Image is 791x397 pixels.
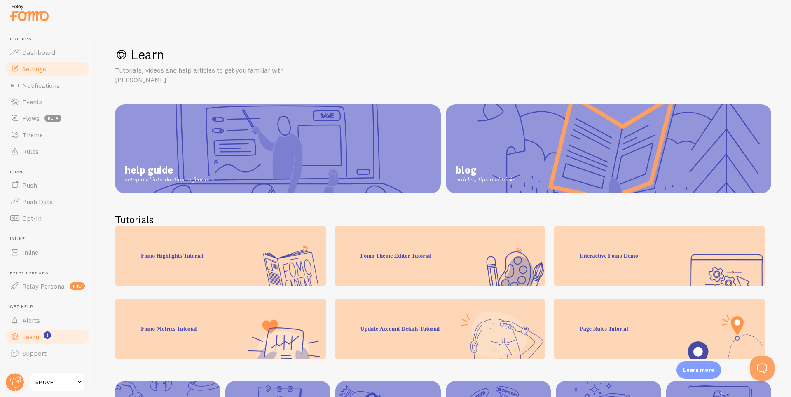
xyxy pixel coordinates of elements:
[10,304,90,310] span: Get Help
[456,176,516,183] span: articles, tips and tricks
[5,110,90,127] a: Flows beta
[35,377,75,387] span: SMUVE
[5,345,90,362] a: Support
[125,164,214,176] span: help guide
[683,366,714,374] p: Learn more
[5,210,90,226] a: Opt-In
[5,61,90,77] a: Settings
[22,147,39,155] span: Rules
[115,104,441,193] a: help guide setup and introduction to features
[22,349,47,357] span: Support
[9,2,50,23] img: fomo-relay-logo-orange.svg
[70,282,85,290] span: new
[676,361,721,379] div: Learn more
[750,356,775,381] iframe: Help Scout Beacon - Open
[22,197,53,206] span: Push Data
[335,226,546,286] div: Fomo Theme Editor Tutorial
[44,115,61,122] span: beta
[22,333,39,341] span: Learn
[115,46,771,63] h1: Learn
[5,94,90,110] a: Events
[335,299,546,359] div: Update Account Details Tutorial
[115,66,313,85] p: Tutorials, videos and help articles to get you familiar with [PERSON_NAME]
[5,193,90,210] a: Push Data
[5,77,90,94] a: Notifications
[456,164,516,176] span: blog
[115,226,326,286] div: Fomo Highlights Tutorial
[5,44,90,61] a: Dashboard
[10,270,90,276] span: Relay Persona
[22,114,40,122] span: Flows
[22,81,60,89] span: Notifications
[22,131,43,139] span: Theme
[115,213,771,226] h2: Tutorials
[22,48,55,56] span: Dashboard
[5,312,90,329] a: Alerts
[30,372,85,392] a: SMUVE
[5,177,90,193] a: Push
[446,104,772,193] a: blog articles, tips and tricks
[22,65,46,73] span: Settings
[554,226,765,286] div: Interactive Fomo Demo
[10,169,90,175] span: Push
[5,244,90,261] a: Inline
[10,236,90,242] span: Inline
[5,127,90,143] a: Theme
[22,316,40,324] span: Alerts
[22,98,42,106] span: Events
[554,299,765,359] div: Page Rules Tutorial
[115,299,326,359] div: Fomo Metrics Tutorial
[22,214,42,222] span: Opt-In
[5,329,90,345] a: Learn
[22,181,37,189] span: Push
[5,143,90,160] a: Rules
[22,282,65,290] span: Relay Persona
[22,248,38,256] span: Inline
[125,176,214,183] span: setup and introduction to features
[5,278,90,294] a: Relay Persona new
[10,36,90,42] span: Pop-ups
[44,331,51,339] svg: <p>Watch New Feature Tutorials!</p>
